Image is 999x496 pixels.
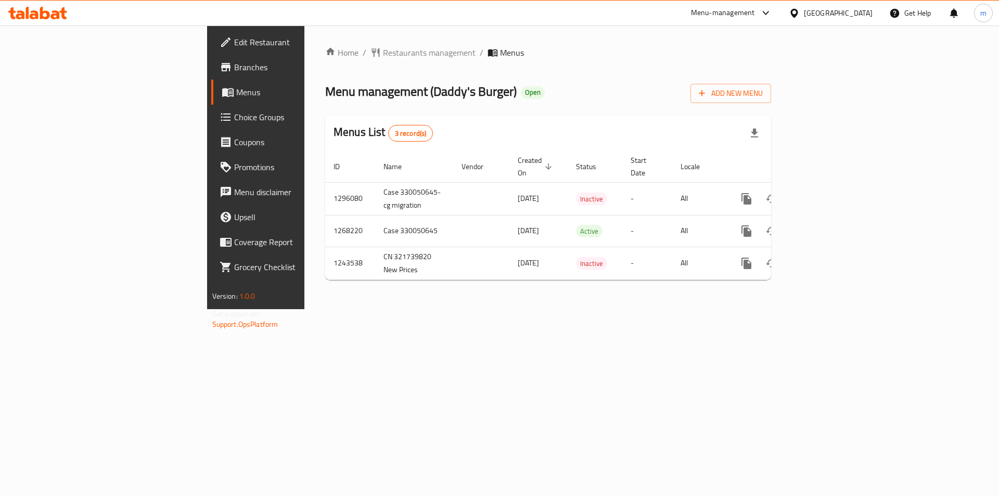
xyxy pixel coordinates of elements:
[234,211,366,223] span: Upsell
[691,7,755,19] div: Menu-management
[699,87,763,100] span: Add New Menu
[518,154,555,179] span: Created On
[690,84,771,103] button: Add New Menu
[211,230,374,255] a: Coverage Report
[518,224,539,237] span: [DATE]
[734,219,759,244] button: more
[518,256,539,270] span: [DATE]
[236,86,366,98] span: Menus
[576,160,610,173] span: Status
[211,105,374,130] a: Choice Groups
[211,180,374,205] a: Menu disclaimer
[375,215,453,247] td: Case 330050645
[462,160,497,173] span: Vendor
[388,125,433,142] div: Total records count
[734,251,759,276] button: more
[759,186,784,211] button: Change Status
[480,46,483,59] li: /
[211,205,374,230] a: Upsell
[804,7,873,19] div: [GEOGRAPHIC_DATA]
[211,30,374,55] a: Edit Restaurant
[576,225,603,237] span: Active
[383,46,476,59] span: Restaurants management
[325,46,771,59] nav: breadcrumb
[211,55,374,80] a: Branches
[234,61,366,73] span: Branches
[334,124,433,142] h2: Menus List
[742,121,767,146] div: Export file
[211,255,374,279] a: Grocery Checklist
[622,215,672,247] td: -
[389,129,433,138] span: 3 record(s)
[334,160,353,173] span: ID
[234,111,366,123] span: Choice Groups
[681,160,713,173] span: Locale
[234,186,366,198] span: Menu disclaimer
[622,247,672,279] td: -
[759,219,784,244] button: Change Status
[375,182,453,215] td: Case 330050645-cg migration
[325,151,842,280] table: enhanced table
[234,236,366,248] span: Coverage Report
[726,151,842,183] th: Actions
[370,46,476,59] a: Restaurants management
[212,289,238,303] span: Version:
[211,80,374,105] a: Menus
[211,130,374,155] a: Coupons
[212,307,260,321] span: Get support on:
[672,215,726,247] td: All
[576,258,607,270] span: Inactive
[521,86,545,99] div: Open
[622,182,672,215] td: -
[234,136,366,148] span: Coupons
[672,182,726,215] td: All
[518,192,539,205] span: [DATE]
[672,247,726,279] td: All
[521,88,545,97] span: Open
[383,160,415,173] span: Name
[234,36,366,48] span: Edit Restaurant
[576,193,607,205] span: Inactive
[239,289,255,303] span: 1.0.0
[212,317,278,331] a: Support.OpsPlatform
[234,161,366,173] span: Promotions
[211,155,374,180] a: Promotions
[980,7,987,19] span: m
[576,257,607,270] div: Inactive
[500,46,524,59] span: Menus
[375,247,453,279] td: CN 321739820 New Prices
[234,261,366,273] span: Grocery Checklist
[631,154,660,179] span: Start Date
[734,186,759,211] button: more
[325,80,517,103] span: Menu management ( Daddy's Burger )
[759,251,784,276] button: Change Status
